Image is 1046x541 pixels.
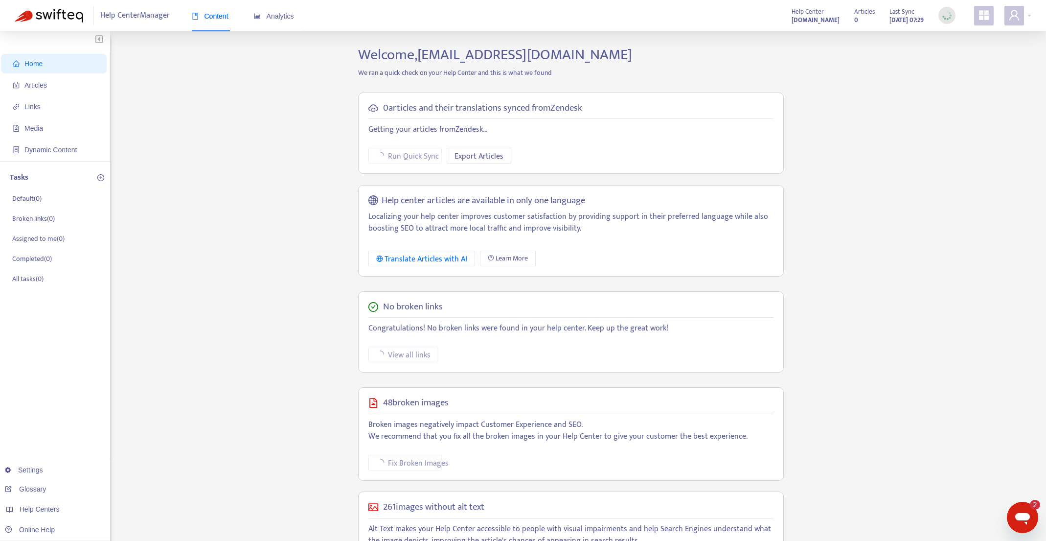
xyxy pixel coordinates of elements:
[375,457,385,467] span: loading
[24,124,43,132] span: Media
[383,103,582,114] h5: 0 articles and their translations synced from Zendesk
[368,347,438,362] button: View all links
[368,398,378,408] span: file-image
[383,398,449,409] h5: 48 broken images
[12,274,44,284] p: All tasks ( 0 )
[889,15,924,25] strong: [DATE] 07:29
[792,14,840,25] a: [DOMAIN_NAME]
[5,466,43,474] a: Settings
[368,195,378,207] span: global
[12,234,65,244] p: Assigned to me ( 0 )
[24,103,41,111] span: Links
[388,150,439,163] span: Run Quick Sync
[13,103,20,110] span: link
[351,68,791,78] p: We ran a quick check on your Help Center and this is what we found
[792,6,824,17] span: Help Center
[368,211,773,235] p: Localizing your help center improves customer satisfaction by providing support in their preferre...
[24,81,47,89] span: Articles
[376,253,468,265] div: Translate Articles with AI
[496,253,528,264] span: Learn More
[383,502,484,513] h5: 261 images without alt text
[383,302,443,313] h5: No broken links
[254,12,294,20] span: Analytics
[358,43,632,67] span: Welcome, [EMAIL_ADDRESS][DOMAIN_NAME]
[978,9,990,21] span: appstore
[12,254,52,264] p: Completed ( 0 )
[368,323,773,334] p: Congratulations! No broken links were found in your help center. Keep up the great work!
[854,6,875,17] span: Articles
[100,6,170,25] span: Help Center Manager
[368,419,773,443] p: Broken images negatively impact Customer Experience and SEO. We recommend that you fix all the br...
[13,60,20,67] span: home
[1007,502,1038,533] iframe: Button to launch messaging window, 2 unread messages
[5,526,55,534] a: Online Help
[375,350,385,359] span: loading
[368,124,773,136] p: Getting your articles from Zendesk ...
[792,15,840,25] strong: [DOMAIN_NAME]
[192,13,199,20] span: book
[447,148,511,164] button: Export Articles
[1008,9,1020,21] span: user
[368,251,476,266] button: Translate Articles with AI
[854,15,858,25] strong: 0
[368,455,442,470] button: Fix Broken Images
[13,146,20,153] span: container
[480,251,536,266] a: Learn More
[382,195,585,207] h5: Help center articles are available in only one language
[368,502,378,512] span: picture
[5,485,46,493] a: Glossary
[368,103,378,113] span: cloud-sync
[12,213,55,224] p: Broken links ( 0 )
[24,60,43,68] span: Home
[368,302,378,312] span: check-circle
[254,13,261,20] span: area-chart
[24,146,77,154] span: Dynamic Content
[941,9,953,22] img: sync_loading.0b5143dde30e3a21642e.gif
[12,193,42,204] p: Default ( 0 )
[375,151,385,161] span: loading
[10,172,28,184] p: Tasks
[20,505,60,513] span: Help Centers
[192,12,228,20] span: Content
[388,457,449,470] span: Fix Broken Images
[1021,500,1040,510] iframe: Number of unread messages
[97,174,104,181] span: plus-circle
[388,349,431,361] span: View all links
[13,82,20,89] span: account-book
[889,6,914,17] span: Last Sync
[15,9,83,23] img: Swifteq
[368,148,442,164] button: Run Quick Sync
[13,125,20,132] span: file-image
[455,150,503,163] span: Export Articles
